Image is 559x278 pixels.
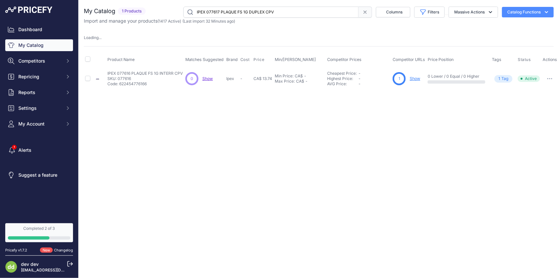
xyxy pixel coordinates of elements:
[5,7,52,13] img: Pricefy Logo
[275,57,316,62] span: Min/[PERSON_NAME]
[21,268,89,272] a: [EMAIL_ADDRESS][DOMAIN_NAME]
[84,18,235,24] p: Import and manage your products
[253,57,266,62] button: Price
[18,105,61,111] span: Settings
[253,57,264,62] span: Price
[183,7,359,18] input: Search
[296,79,304,84] div: CA$
[21,261,39,267] a: dev dev
[118,8,146,15] span: 1 Products
[202,76,213,81] a: Show
[18,58,61,64] span: Competitors
[399,76,400,82] span: 1
[226,57,238,62] span: Brand
[543,57,557,62] span: Actions
[5,169,73,181] a: Suggest a feature
[5,118,73,130] button: My Account
[54,248,73,252] a: Changelog
[428,74,485,79] p: 0 Lower / 0 Equal / 0 Higher
[327,81,359,87] div: AVG Price:
[498,76,500,82] span: 1
[40,248,53,253] span: New
[393,57,425,62] span: Competitor URLs
[5,71,73,83] button: Repricing
[191,76,193,82] span: 0
[359,76,361,81] span: -
[107,81,183,87] p: Code: 622454776166
[5,24,73,35] a: Dashboard
[502,7,554,17] button: Catalog Functions
[376,7,410,17] button: Columns
[107,57,135,62] span: Product Name
[327,76,359,81] div: Highest Price:
[84,35,102,40] span: Loading
[410,76,420,81] a: Show
[449,7,498,18] button: Massive Actions
[107,76,183,81] p: SKU: 077616
[226,76,238,81] p: Ipex
[5,87,73,98] button: Reports
[182,19,235,24] span: (Last import 32 Minutes ago)
[5,39,73,51] a: My Catalog
[327,57,362,62] span: Competitor Prices
[303,73,306,79] div: -
[18,89,61,96] span: Reports
[492,57,501,62] span: Tags
[518,57,531,62] span: Status
[240,57,251,62] button: Cost
[327,71,357,76] a: Cheapest Price:
[275,73,293,79] div: Min Price:
[518,57,532,62] button: Status
[240,57,250,62] span: Cost
[99,35,102,40] span: ...
[185,57,224,62] span: Matches Suggested
[253,76,272,81] span: CA$ 13.74
[8,226,70,231] div: Completed 2 of 3
[359,71,361,76] span: -
[295,73,303,79] div: CA$
[494,75,512,83] span: Tag
[414,7,445,18] button: Filters
[5,223,73,242] a: Completed 2 of 3
[275,79,295,84] div: Max Price:
[107,71,183,76] p: IPEX 077616 PLAQUE FS 1G INTERR CPV
[304,79,307,84] div: -
[5,144,73,156] a: Alerts
[518,75,540,82] span: Active
[5,102,73,114] button: Settings
[159,19,180,24] a: 1417 Active
[359,81,361,86] span: -
[18,121,61,127] span: My Account
[84,7,115,16] h2: My Catalog
[5,55,73,67] button: Competitors
[428,57,454,62] span: Price Position
[240,76,242,81] span: -
[18,73,61,80] span: Repricing
[5,248,27,253] div: Pricefy v1.7.2
[158,19,181,24] span: ( )
[5,24,73,215] nav: Sidebar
